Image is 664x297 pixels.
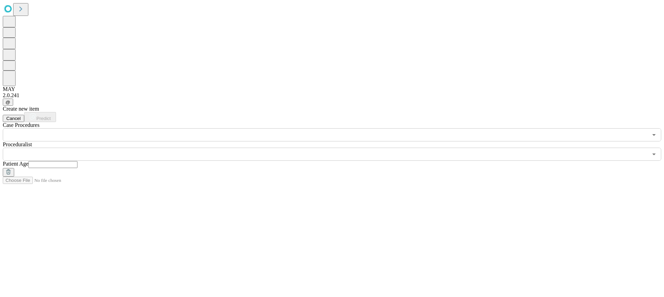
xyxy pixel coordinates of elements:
div: 2.0.241 [3,92,661,99]
span: Patient Age [3,161,28,167]
button: Cancel [3,115,24,122]
span: Proceduralist [3,141,32,147]
button: @ [3,99,13,106]
span: Scheduled Procedure [3,122,39,128]
button: Predict [24,112,56,122]
span: Cancel [6,116,21,121]
span: @ [6,100,10,105]
button: Open [649,130,659,140]
div: MAY [3,86,661,92]
button: Open [649,149,659,159]
span: Create new item [3,106,39,112]
span: Predict [36,116,50,121]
